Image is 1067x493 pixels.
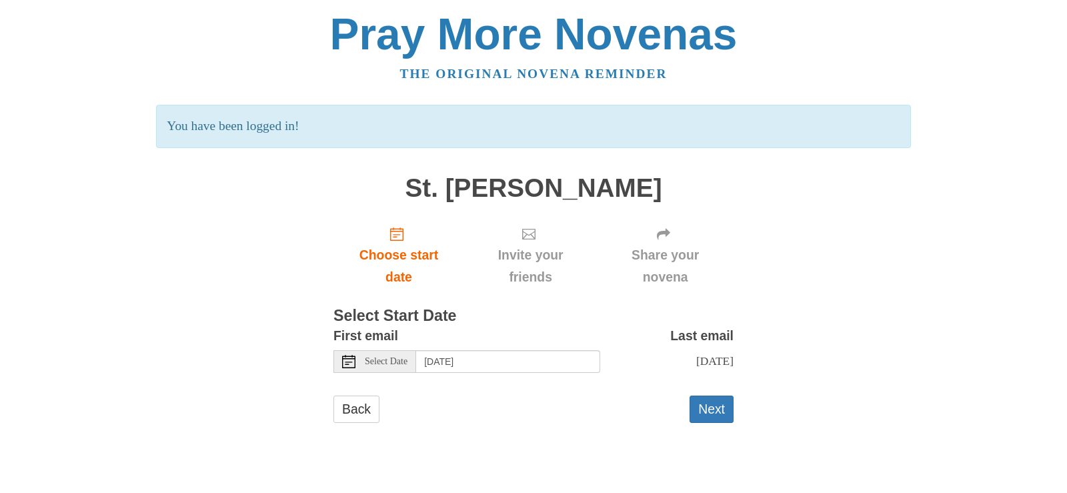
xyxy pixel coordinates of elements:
div: Click "Next" to confirm your start date first. [597,215,734,295]
span: [DATE] [696,354,734,368]
span: Choose start date [347,244,451,288]
button: Next [690,396,734,423]
a: Choose start date [333,215,464,295]
div: Click "Next" to confirm your start date first. [464,215,597,295]
h3: Select Start Date [333,308,734,325]
a: Pray More Novenas [330,9,738,59]
span: Invite your friends [477,244,584,288]
label: Last email [670,325,734,347]
span: Select Date [365,357,407,366]
a: The original novena reminder [400,67,668,81]
h1: St. [PERSON_NAME] [333,174,734,203]
p: You have been logged in! [156,105,910,148]
a: Back [333,396,379,423]
span: Share your novena [610,244,720,288]
label: First email [333,325,398,347]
